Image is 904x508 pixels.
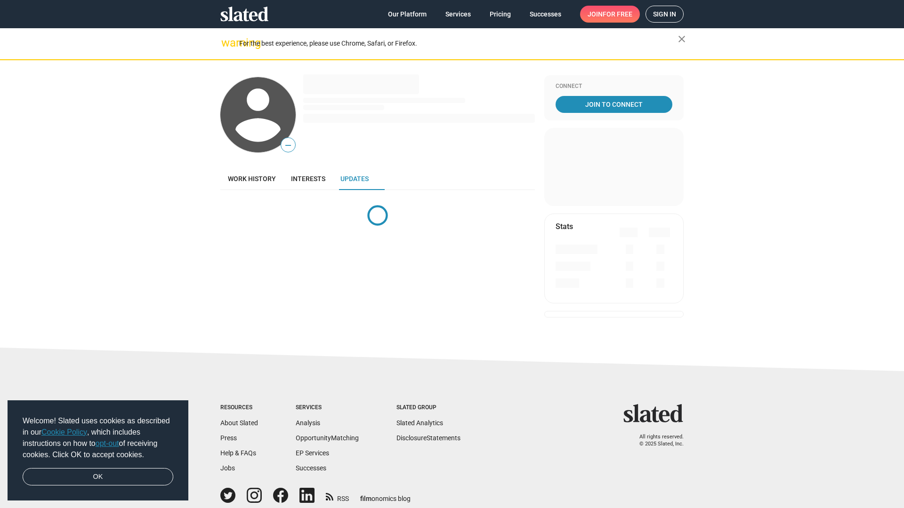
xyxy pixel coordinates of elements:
a: filmonomics blog [360,487,411,503]
div: For the best experience, please use Chrome, Safari, or Firefox. [239,37,678,50]
a: EP Services [296,449,329,457]
a: Cookie Policy [41,428,87,436]
a: opt-out [96,439,119,447]
a: Jobs [220,464,235,472]
div: Slated Group [396,404,460,412]
p: All rights reserved. © 2025 Slated, Inc. [630,434,684,447]
a: Successes [296,464,326,472]
span: Interests [291,175,325,183]
span: Work history [228,175,276,183]
a: Press [220,434,237,442]
span: Our Platform [388,6,427,23]
span: Services [445,6,471,23]
a: Work history [220,167,283,190]
a: Join To Connect [556,96,672,113]
a: Slated Analytics [396,419,443,427]
span: Welcome! Slated uses cookies as described in our , which includes instructions on how to of recei... [23,415,173,460]
a: Services [438,6,478,23]
a: RSS [326,489,349,503]
a: OpportunityMatching [296,434,359,442]
span: Join To Connect [557,96,670,113]
a: Analysis [296,419,320,427]
span: Sign in [653,6,676,22]
span: Join [588,6,632,23]
a: Help & FAQs [220,449,256,457]
span: — [281,139,295,151]
a: Updates [333,167,376,190]
span: for free [603,6,632,23]
a: Successes [522,6,569,23]
div: Connect [556,83,672,90]
a: Interests [283,167,333,190]
a: Pricing [482,6,518,23]
mat-card-title: Stats [556,222,573,231]
mat-icon: close [676,33,687,45]
div: Resources [220,404,258,412]
div: cookieconsent [8,400,188,501]
a: dismiss cookie message [23,468,173,486]
a: Our Platform [380,6,434,23]
mat-icon: warning [221,37,233,48]
div: Services [296,404,359,412]
span: Updates [340,175,369,183]
a: About Slated [220,419,258,427]
span: Pricing [490,6,511,23]
a: Sign in [646,6,684,23]
a: DisclosureStatements [396,434,460,442]
span: film [360,495,371,502]
span: Successes [530,6,561,23]
a: Joinfor free [580,6,640,23]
